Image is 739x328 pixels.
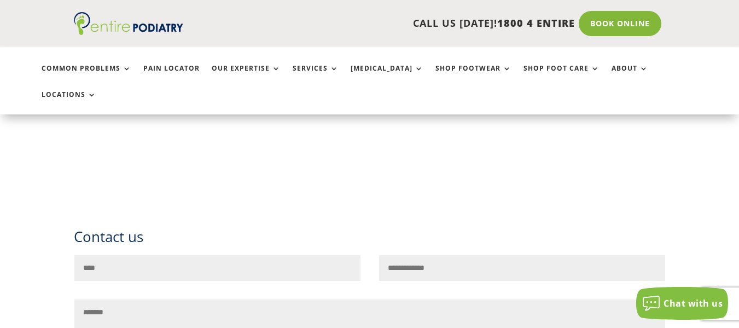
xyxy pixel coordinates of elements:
span: 1800 4 ENTIRE [497,16,575,30]
a: Shop Foot Care [523,65,600,88]
a: Book Online [579,11,661,36]
h3: Contact us [74,227,665,255]
a: [MEDICAL_DATA] [351,65,423,88]
img: logo (1) [74,12,183,35]
button: Chat with us [636,287,728,320]
a: Pain Locator [143,65,200,88]
a: Services [293,65,339,88]
a: About [612,65,648,88]
p: CALL US [DATE]! [208,16,575,31]
span: Chat with us [664,297,723,309]
a: Our Expertise [212,65,281,88]
a: Common Problems [42,65,131,88]
a: Entire Podiatry [74,26,183,37]
a: Locations [42,91,96,114]
a: Shop Footwear [435,65,511,88]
